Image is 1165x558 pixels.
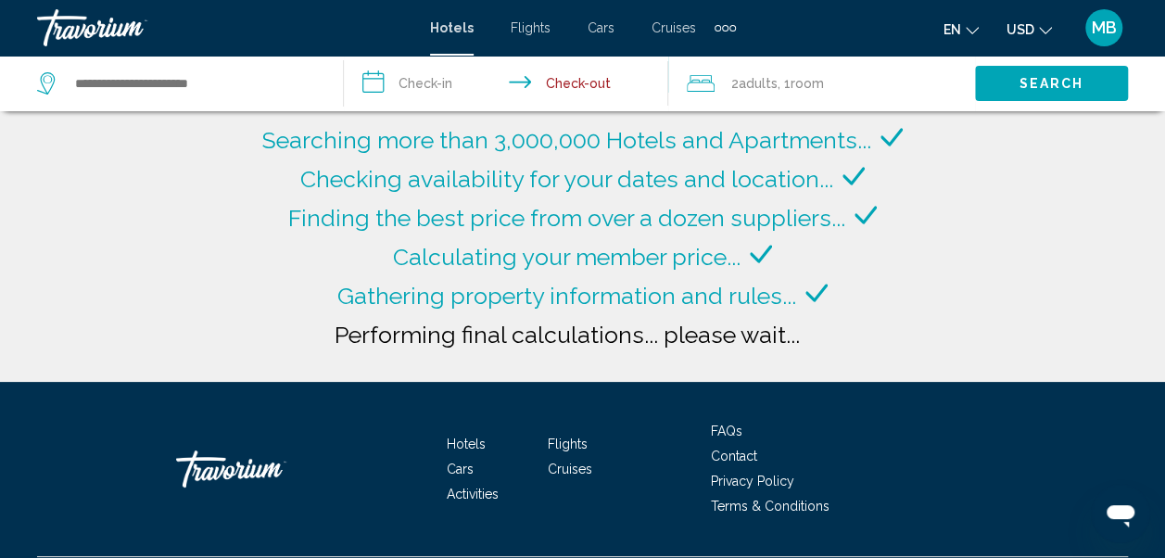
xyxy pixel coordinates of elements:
[943,16,979,43] button: Change language
[548,437,588,451] a: Flights
[1007,22,1034,37] span: USD
[262,126,871,154] span: Searching more than 3,000,000 Hotels and Apartments...
[288,204,845,232] span: Finding the best price from over a dozen suppliers...
[447,487,499,501] a: Activities
[711,424,742,438] a: FAQs
[711,499,829,514] a: Terms & Conditions
[715,13,736,43] button: Extra navigation items
[1080,8,1128,47] button: User Menu
[652,20,696,35] a: Cruises
[37,9,412,46] a: Travorium
[176,441,361,497] a: Travorium
[731,70,778,96] span: 2
[711,449,757,463] a: Contact
[300,165,833,193] span: Checking availability for your dates and location...
[943,22,961,37] span: en
[393,243,741,271] span: Calculating your member price...
[588,20,614,35] a: Cars
[975,66,1128,100] button: Search
[511,20,551,35] a: Flights
[739,76,778,91] span: Adults
[791,76,824,91] span: Room
[335,321,800,349] span: Performing final calculations... please wait...
[344,56,669,111] button: Check in and out dates
[668,56,975,111] button: Travelers: 2 adults, 0 children
[430,20,474,35] a: Hotels
[447,437,486,451] a: Hotels
[1092,19,1117,37] span: MB
[337,282,796,310] span: Gathering property information and rules...
[1091,484,1150,543] iframe: Button to launch messaging window
[447,462,474,476] a: Cars
[548,462,592,476] a: Cruises
[778,70,824,96] span: , 1
[1019,77,1084,92] span: Search
[711,474,794,488] a: Privacy Policy
[1007,16,1052,43] button: Change currency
